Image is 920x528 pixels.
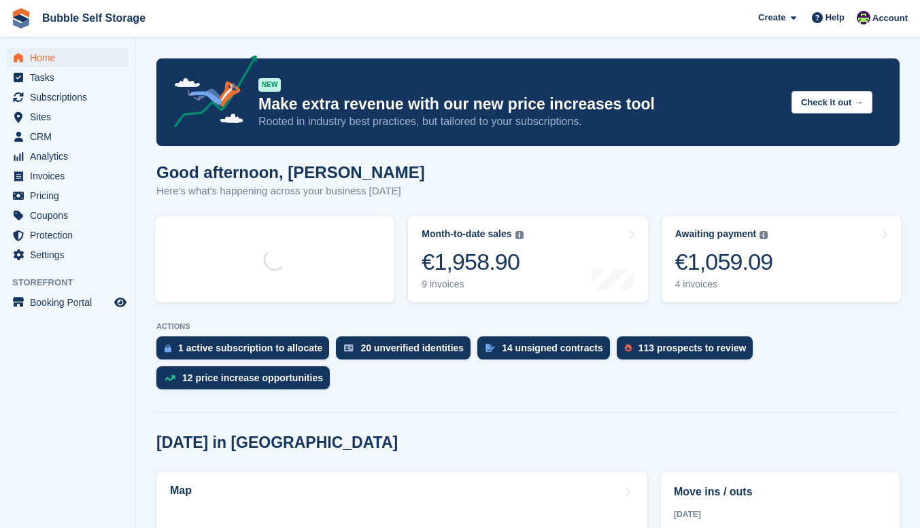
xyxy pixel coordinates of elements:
span: Help [825,11,845,24]
span: Subscriptions [30,88,112,107]
div: [DATE] [674,508,887,521]
span: Create [758,11,785,24]
span: Tasks [30,68,112,87]
a: 113 prospects to review [617,336,760,366]
div: 9 invoices [422,279,523,290]
img: prospect-51fa495bee0391a8d652442698ab0144808aea92771e9ea1ae160a38d050c398.svg [625,344,632,352]
img: icon-info-grey-7440780725fd019a000dd9b08b2336e03edf1995a4989e88bcd33f0948082b44.svg [515,231,524,239]
div: 4 invoices [675,279,773,290]
h2: [DATE] in [GEOGRAPHIC_DATA] [156,434,398,452]
img: price_increase_opportunities-93ffe204e8149a01c8c9dc8f82e8f89637d9d84a8eef4429ea346261dce0b2c0.svg [165,375,175,381]
img: icon-info-grey-7440780725fd019a000dd9b08b2336e03edf1995a4989e88bcd33f0948082b44.svg [760,231,768,239]
span: CRM [30,127,112,146]
a: menu [7,88,129,107]
img: stora-icon-8386f47178a22dfd0bd8f6a31ec36ba5ce8667c1dd55bd0f319d3a0aa187defe.svg [11,8,31,29]
div: 1 active subscription to allocate [178,342,322,353]
span: Sites [30,107,112,126]
div: 20 unverified identities [360,342,464,353]
p: Make extra revenue with our new price increases tool [258,94,781,114]
p: Here's what's happening across your business [DATE] [156,183,425,199]
span: Analytics [30,147,112,166]
a: menu [7,226,129,245]
h1: Good afternoon, [PERSON_NAME] [156,163,425,181]
div: NEW [258,78,281,92]
h2: Move ins / outs [674,484,887,500]
span: Settings [30,245,112,264]
a: menu [7,68,129,87]
a: Preview store [112,294,129,311]
a: menu [7,293,129,312]
a: 14 unsigned contracts [477,336,617,366]
a: menu [7,166,129,186]
a: Bubble Self Storage [37,7,151,29]
a: menu [7,186,129,205]
button: Check it out → [791,91,872,113]
p: ACTIONS [156,322,900,331]
div: Month-to-date sales [422,228,511,240]
a: menu [7,245,129,264]
div: 12 price increase opportunities [182,372,323,383]
a: menu [7,206,129,225]
div: €1,958.90 [422,248,523,276]
div: 113 prospects to review [638,342,747,353]
img: Tom Gilmore [857,11,870,24]
div: 14 unsigned contracts [502,342,603,353]
a: menu [7,127,129,146]
span: Pricing [30,186,112,205]
span: Booking Portal [30,293,112,312]
img: price-adjustments-announcement-icon-8257ccfd72463d97f412b2fc003d46551f7dbcb40ab6d574587a9cd5c0d94... [163,55,258,133]
div: Awaiting payment [675,228,757,240]
span: Invoices [30,166,112,186]
a: Awaiting payment €1,059.09 4 invoices [662,216,901,302]
span: Home [30,48,112,67]
img: contract_signature_icon-13c848040528278c33f63329250d36e43548de30e8caae1d1a13099fd9432cc5.svg [485,344,495,352]
a: menu [7,48,129,67]
p: Rooted in industry best practices, but tailored to your subscriptions. [258,114,781,129]
a: menu [7,107,129,126]
h2: Map [170,485,192,497]
a: Month-to-date sales €1,958.90 9 invoices [408,216,647,302]
a: 1 active subscription to allocate [156,336,336,366]
a: 12 price increase opportunities [156,366,337,396]
a: menu [7,147,129,166]
div: €1,059.09 [675,248,773,276]
a: 20 unverified identities [336,336,477,366]
span: Coupons [30,206,112,225]
img: active_subscription_to_allocate_icon-d502201f5373d7db506a760aba3b589e785aa758c864c3986d89f69b8ff3... [165,344,171,353]
img: verify_identity-adf6edd0f0f0b5bbfe63781bf79b02c33cf7c696d77639b501bdc392416b5a36.svg [344,344,354,352]
span: Protection [30,226,112,245]
span: Storefront [12,276,135,289]
span: Account [872,12,908,25]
